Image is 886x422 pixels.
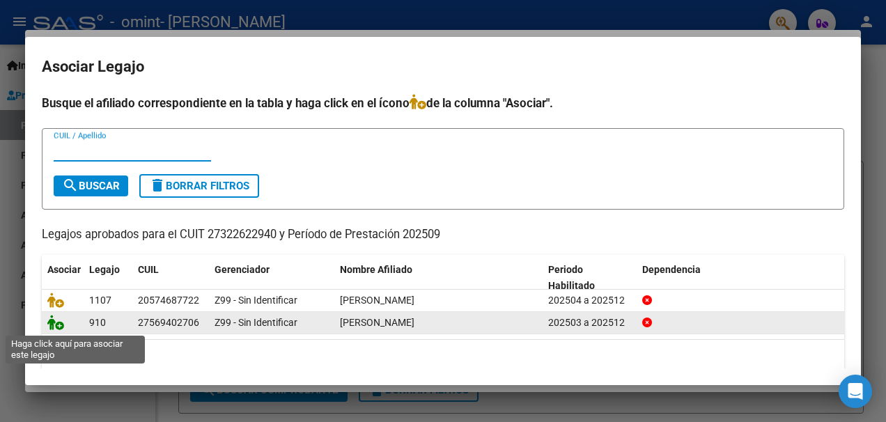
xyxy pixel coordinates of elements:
span: CUIL [138,264,159,275]
datatable-header-cell: Dependencia [637,255,845,301]
h2: Asociar Legajo [42,54,844,80]
datatable-header-cell: Legajo [84,255,132,301]
mat-icon: search [62,177,79,194]
h4: Busque el afiliado correspondiente en la tabla y haga click en el ícono de la columna "Asociar". [42,94,844,112]
mat-icon: delete [149,177,166,194]
datatable-header-cell: Asociar [42,255,84,301]
span: Borrar Filtros [149,180,249,192]
p: Legajos aprobados para el CUIT 27322622940 y Período de Prestación 202509 [42,226,844,244]
span: SALOTTI EMILIA [340,317,414,328]
span: Gerenciador [215,264,270,275]
span: Z99 - Sin Identificar [215,295,297,306]
span: Buscar [62,180,120,192]
div: 2 registros [42,340,844,375]
span: Z99 - Sin Identificar [215,317,297,328]
span: Asociar [47,264,81,275]
span: Dependencia [642,264,701,275]
datatable-header-cell: Gerenciador [209,255,334,301]
div: 202503 a 202512 [548,315,631,331]
div: 20574687722 [138,292,199,308]
span: Periodo Habilitado [548,264,595,291]
datatable-header-cell: Nombre Afiliado [334,255,543,301]
span: 1107 [89,295,111,306]
span: Legajo [89,264,120,275]
span: Nombre Afiliado [340,264,412,275]
button: Borrar Filtros [139,174,259,198]
span: 910 [89,317,106,328]
span: GONZALEZ SIMON [340,295,414,306]
div: 202504 a 202512 [548,292,631,308]
div: Open Intercom Messenger [839,375,872,408]
div: 27569402706 [138,315,199,331]
button: Buscar [54,175,128,196]
datatable-header-cell: Periodo Habilitado [543,255,637,301]
datatable-header-cell: CUIL [132,255,209,301]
